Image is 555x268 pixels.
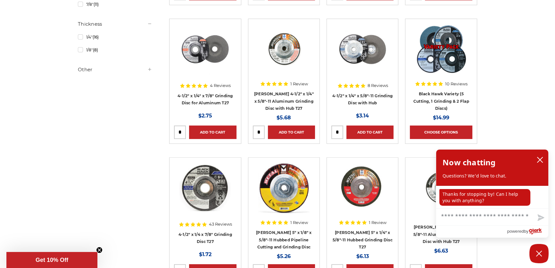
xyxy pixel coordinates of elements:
[179,23,231,75] img: BHA 4.5 inch grinding disc for aluminum
[436,186,548,208] div: chat
[253,23,315,86] a: Aluminum Grinding Wheel with Hub
[78,31,152,43] a: 1/4"
[410,23,472,86] a: Black Hawk Variety (5 Cutting, 1 Grinding & 2 Flap Discs)
[369,220,386,225] span: 1 Review
[78,66,152,73] h5: Other
[410,125,472,139] a: Choose Options
[258,23,310,75] img: Aluminum Grinding Wheel with Hub
[277,115,291,121] span: $5.68
[433,115,449,121] span: $14.99
[507,226,548,238] a: Powered by Olark
[290,82,308,86] span: 1 Review
[189,125,236,139] a: Add to Cart
[439,189,530,206] p: Thanks for stopping by! Can I help you with anything?
[416,162,467,213] img: 5" aluminum grinding wheel with hub
[268,125,315,139] a: Add to Cart
[174,23,236,86] a: BHA 4.5 inch grinding disc for aluminum
[178,93,233,106] a: 4-1/2" x 1/4" x 7/8" Grinding Disc for Aluminum T27
[78,44,152,56] a: 1/8"
[434,248,448,254] span: $6.63
[436,149,549,238] div: olark chatbox
[507,227,524,235] span: powered
[529,244,549,263] button: Close Chatbox
[6,252,97,268] div: Get 10% OffClose teaser
[346,125,393,139] a: Add to Cart
[413,225,469,244] a: [PERSON_NAME] 5" x 1/4" x 5/8"-11 Aluminum Grinding Disc with Hub T27
[93,35,99,39] span: (16)
[445,82,468,86] span: 10 Reviews
[356,253,369,259] span: $6.13
[535,155,545,165] button: close chatbox
[178,232,232,244] a: 4-1/2" x 1/4 x 7/8" Grinding Disc T27
[337,23,388,75] img: BHA 4.5 Inch Grinding Wheel with 5/8 inch hub
[254,91,314,111] a: [PERSON_NAME] 4-1/2" x 1/4" x 5/8"-11 Aluminum Grinding Disc with Hub T27
[210,83,231,88] span: 4 Reviews
[258,162,310,213] img: Mercer 5" x 1/8" x 5/8"-11 Hubbed Cutting and Light Grinding Wheel
[331,162,393,224] a: 5" x 1/4" x 5/8"-11 Hubbed Grinding Disc T27 620110
[277,253,291,259] span: $5.26
[331,23,393,86] a: BHA 4.5 Inch Grinding Wheel with 5/8 inch hub
[290,220,308,225] span: 1 Review
[199,251,211,257] span: $1.72
[332,93,393,106] a: 4-1/2" x 1/4" x 5/8"-11 Grinding Disc with Hub
[333,230,393,249] a: [PERSON_NAME] 5" x 1/4" x 5/8"-11 Hubbed Grinding Disc T27
[36,257,68,263] span: Get 10% Off
[96,247,103,253] button: Close teaser
[256,230,311,249] a: [PERSON_NAME] 5" x 1/8" x 5/8"-11 Hubbed Pipeline Cutting and Grinding Disc
[93,48,98,52] span: (8)
[179,162,231,213] img: BHA grinding wheels for 4.5 inch angle grinder
[443,156,495,169] h2: Now chatting
[253,162,315,224] a: Mercer 5" x 1/8" x 5/8"-11 Hubbed Cutting and Light Grinding Wheel
[78,20,152,28] h5: Thickness
[413,91,469,111] a: Black Hawk Variety (5 Cutting, 1 Grinding & 2 Flap Discs)
[368,83,388,88] span: 8 Reviews
[410,162,472,224] a: 5" aluminum grinding wheel with hub
[94,2,99,7] span: (11)
[532,211,548,225] button: Send message
[335,162,390,213] img: 5" x 1/4" x 5/8"-11 Hubbed Grinding Disc T27 620110
[356,113,369,119] span: $3.14
[209,222,232,226] span: 43 Reviews
[416,23,467,75] img: Black Hawk Variety (5 Cutting, 1 Grinding & 2 Flap Discs)
[174,162,236,224] a: BHA grinding wheels for 4.5 inch angle grinder
[443,173,542,179] p: Questions? We'd love to chat.
[524,227,528,235] span: by
[198,113,212,119] span: $2.75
